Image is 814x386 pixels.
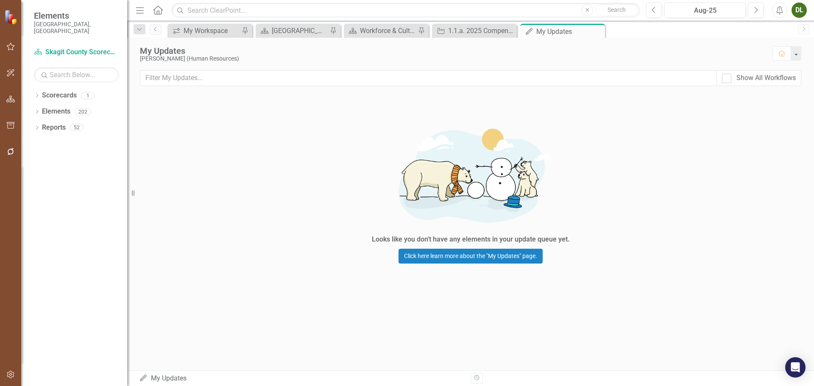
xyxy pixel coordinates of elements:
span: Search [608,6,626,13]
a: Skagit County Scorecard [34,47,119,57]
button: DL [792,3,807,18]
div: Workforce & Culture (KFA 1) Measure Dashboard [360,25,416,36]
a: My Workspace [170,25,240,36]
a: Elements [42,107,70,117]
a: [GEOGRAPHIC_DATA] Page [258,25,328,36]
div: [PERSON_NAME] (Human Resources) [140,56,764,62]
div: My Updates [139,374,464,383]
div: My Workspace [184,25,240,36]
div: 202 [75,108,91,115]
div: 1.1.a. 2025 Compensation Study [448,25,515,36]
a: Click here learn more about the "My Updates" page. [399,249,543,264]
a: Workforce & Culture (KFA 1) Measure Dashboard [346,25,416,36]
span: Elements [34,11,119,21]
a: 1.1.a. 2025 Compensation Study [434,25,515,36]
a: Reports [42,123,66,133]
button: Search [595,4,638,16]
img: Getting started [343,117,598,233]
div: 52 [70,124,84,131]
div: 1 [81,92,95,99]
button: Aug-25 [664,3,746,18]
input: Filter My Updates... [140,70,717,86]
small: [GEOGRAPHIC_DATA], [GEOGRAPHIC_DATA] [34,21,119,35]
input: Search ClearPoint... [172,3,640,18]
div: My Updates [140,46,764,56]
a: Scorecards [42,91,77,100]
div: My Updates [536,26,603,37]
div: [GEOGRAPHIC_DATA] Page [272,25,328,36]
div: Aug-25 [667,6,743,16]
div: Looks like you don't have any elements in your update queue yet. [372,235,570,244]
div: Open Intercom Messenger [785,357,806,378]
img: ClearPoint Strategy [4,10,19,25]
div: Show All Workflows [736,73,796,83]
input: Search Below... [34,67,119,82]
